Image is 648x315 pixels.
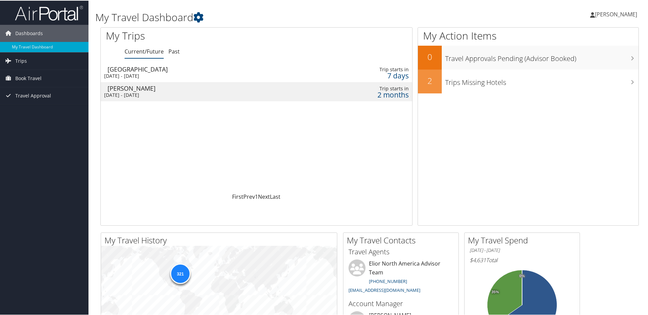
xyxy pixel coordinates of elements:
span: $4,631 [470,256,486,263]
h6: Total [470,256,574,263]
div: [DATE] - [DATE] [104,72,296,78]
h3: Account Manager [349,298,453,308]
h2: My Travel Contacts [347,234,458,245]
a: Prev [243,192,255,200]
a: 1 [255,192,258,200]
div: 321 [170,263,190,283]
a: 2Trips Missing Hotels [418,69,638,93]
a: [PERSON_NAME] [590,3,644,24]
h2: My Travel History [104,234,337,245]
h3: Travel Agents [349,246,453,256]
img: airportal-logo.png [15,4,83,20]
h2: My Travel Spend [468,234,580,245]
span: Dashboards [15,24,43,41]
a: Last [270,192,280,200]
tspan: 35% [491,289,499,294]
div: 7 days [335,72,409,78]
div: [GEOGRAPHIC_DATA] [108,65,300,72]
div: [DATE] - [DATE] [104,91,296,97]
h2: 2 [418,74,442,86]
a: Current/Future [125,47,164,55]
a: First [232,192,243,200]
a: Next [258,192,270,200]
span: Trips [15,52,27,69]
h1: My Travel Dashboard [95,10,461,24]
h1: My Action Items [418,28,638,42]
h3: Trips Missing Hotels [445,74,638,87]
h3: Travel Approvals Pending (Advisor Booked) [445,50,638,63]
li: Elior North America Advisor Team [345,259,457,295]
a: 0Travel Approvals Pending (Advisor Booked) [418,45,638,69]
span: Travel Approval [15,87,51,104]
span: Book Travel [15,69,42,86]
h2: 0 [418,50,442,62]
span: [PERSON_NAME] [595,10,637,17]
a: Past [168,47,180,55]
a: [EMAIL_ADDRESS][DOMAIN_NAME] [349,286,420,292]
h6: [DATE] - [DATE] [470,246,574,253]
div: [PERSON_NAME] [108,85,300,91]
div: 2 months [335,91,409,97]
h1: My Trips [106,28,277,42]
a: [PHONE_NUMBER] [369,277,407,284]
div: Trip starts in [335,66,409,72]
tspan: 0% [519,273,525,277]
div: Trip starts in [335,85,409,91]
